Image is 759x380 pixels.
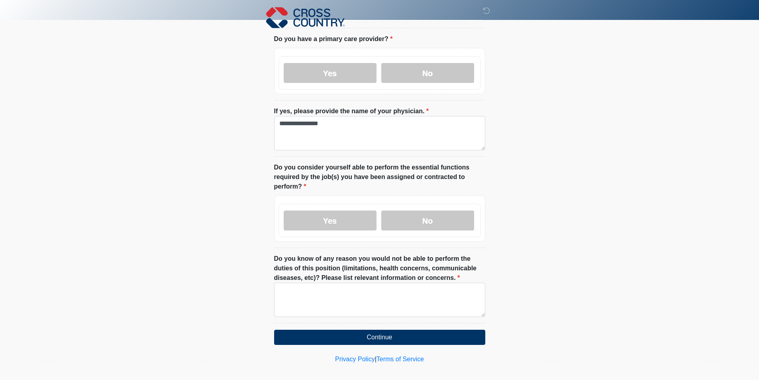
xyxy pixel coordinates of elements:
label: No [381,211,474,230]
label: No [381,63,474,83]
label: Yes [284,211,377,230]
a: Terms of Service [377,356,424,362]
label: Do you know of any reason you would not be able to perform the duties of this position (limitatio... [274,254,485,283]
label: Do you consider yourself able to perform the essential functions required by the job(s) you have ... [274,163,485,191]
label: If yes, please provide the name of your physician. [274,106,429,116]
label: Yes [284,63,377,83]
a: | [375,356,377,362]
label: Do you have a primary care provider? [274,34,393,44]
a: Privacy Policy [335,356,375,362]
button: Continue [274,330,485,345]
img: Cross Country Logo [266,6,345,29]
